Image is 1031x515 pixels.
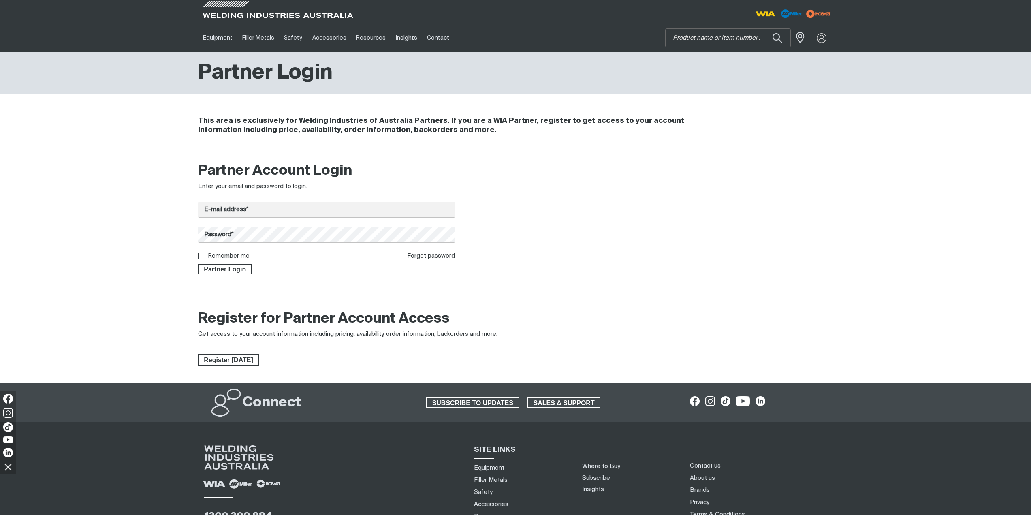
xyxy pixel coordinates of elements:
[237,24,279,52] a: Filler Metals
[208,253,250,259] label: Remember me
[198,310,450,328] h2: Register for Partner Account Access
[243,394,301,412] h2: Connect
[427,397,519,408] span: SUBSCRIBE TO UPDATES
[198,24,675,52] nav: Main
[474,500,508,509] a: Accessories
[198,264,252,275] button: Partner Login
[198,354,259,367] a: Register Today
[1,460,15,474] img: hide socials
[3,422,13,432] img: TikTok
[3,448,13,457] img: LinkedIn
[582,475,610,481] a: Subscribe
[474,488,493,496] a: Safety
[666,29,790,47] input: Product name or item number...
[199,354,258,367] span: Register [DATE]
[198,162,455,180] h2: Partner Account Login
[474,446,516,453] span: SITE LINKS
[528,397,600,408] span: SALES & SUPPORT
[474,476,508,484] a: Filler Metals
[426,397,519,408] a: SUBSCRIBE TO UPDATES
[198,331,497,337] span: Get access to your account information including pricing, availability, order information, backor...
[279,24,307,52] a: Safety
[3,408,13,418] img: Instagram
[474,464,504,472] a: Equipment
[198,60,333,86] h1: Partner Login
[3,436,13,443] img: YouTube
[582,486,604,492] a: Insights
[307,24,351,52] a: Accessories
[690,486,710,494] a: Brands
[198,116,725,135] h4: This area is exclusively for Welding Industries of Australia Partners. If you are a WIA Partner, ...
[804,8,833,20] img: miller
[391,24,422,52] a: Insights
[198,182,455,191] div: Enter your email and password to login.
[527,397,601,408] a: SALES & SUPPORT
[690,462,721,470] a: Contact us
[407,253,455,259] a: Forgot password
[198,24,237,52] a: Equipment
[422,24,454,52] a: Contact
[582,463,620,469] a: Where to Buy
[764,28,791,47] button: Search products
[690,474,715,482] a: About us
[690,498,709,506] a: Privacy
[351,24,391,52] a: Resources
[3,394,13,404] img: Facebook
[199,264,252,275] span: Partner Login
